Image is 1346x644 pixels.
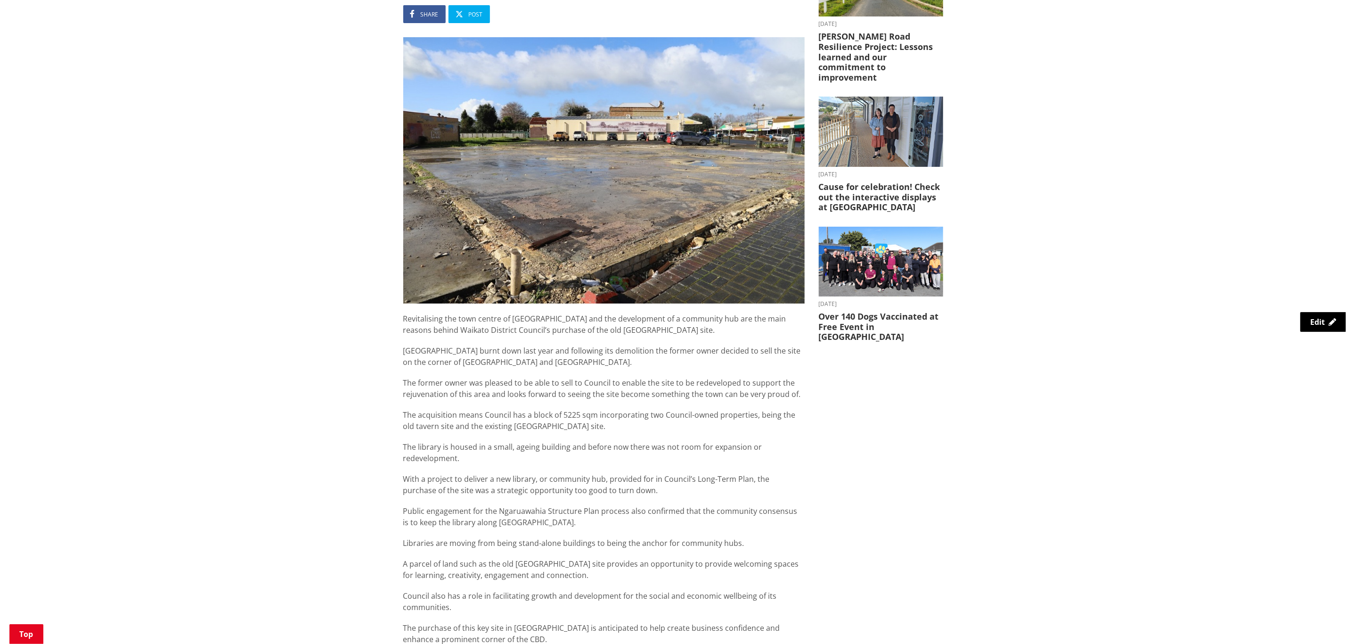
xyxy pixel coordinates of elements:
[819,227,943,297] img: 554642373_1205075598320060_7014791421243316406_n
[421,10,439,18] span: Share
[819,301,943,307] time: [DATE]
[819,172,943,177] time: [DATE]
[819,312,943,342] h3: Over 140 Dogs Vaccinated at Free Event in [GEOGRAPHIC_DATA]
[1310,317,1325,327] span: Edit
[1303,604,1337,638] iframe: Messenger Launcher
[403,558,805,581] p: A parcel of land such as the old [GEOGRAPHIC_DATA] site provides an opportunity to provide welcom...
[469,10,483,18] span: Post
[403,313,805,336] p: Revitalising the town centre of [GEOGRAPHIC_DATA] and the development of a community hub are the ...
[403,345,805,368] p: [GEOGRAPHIC_DATA] burnt down last year and following its demolition the former owner decided to s...
[819,227,943,342] a: [DATE] Over 140 Dogs Vaccinated at Free Event in [GEOGRAPHIC_DATA]
[403,377,805,400] p: The former owner was pleased to be able to sell to Council to enable the site to be redeveloped t...
[819,32,943,83] h3: [PERSON_NAME] Road Resilience Project: Lessons learned and our commitment to improvement
[403,441,805,464] p: The library is housed in a small, ageing building and before now there was not room for expansion...
[1300,312,1346,332] a: Edit
[403,537,805,549] p: Libraries are moving from being stand-alone buildings to being the anchor for community hubs.
[819,182,943,213] h3: Cause for celebration! Check out the interactive displays at [GEOGRAPHIC_DATA]
[819,97,943,167] img: Huntly Museum - Debra Kane and Kristy Wilson
[403,590,805,613] p: Council also has a role in facilitating growth and development for the social and economic wellbe...
[449,5,490,23] a: Post
[403,505,805,528] p: Public engagement for the Ngaruawahia Structure Plan process also confirmed that the community co...
[403,37,805,304] img: New Ngaruawahia Hub site
[819,97,943,212] a: [DATE] Cause for celebration! Check out the interactive displays at [GEOGRAPHIC_DATA]
[403,5,446,23] a: Share
[9,624,43,644] a: Top
[403,473,805,496] p: With a project to deliver a new library, or community hub, provided for in Council’s Long-Term Pl...
[403,409,805,432] p: The acquisition means Council has a block of 5225 sqm incorporating two Council-owned properties,...
[819,21,943,27] time: [DATE]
